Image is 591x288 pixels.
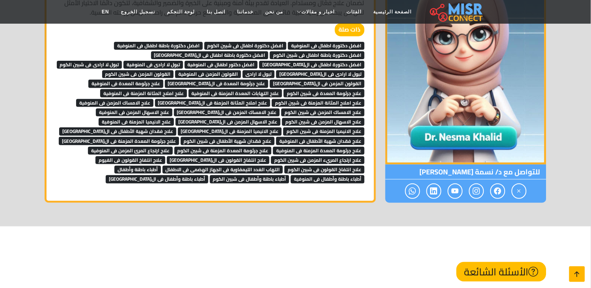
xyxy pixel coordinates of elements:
[189,89,282,97] span: علاج التهابات المعدة المزمنة فى المنوفية
[272,96,365,108] a: علاج املاح المثانة المزمنة فى شبين الكوم
[163,163,283,175] a: التهاب الغدد الليمفاوية فى الجهاز الهضمى فى الاطفال
[114,42,203,50] span: افضل دكتورة باطنة اطفال فى المنوفية
[174,108,280,116] span: علاج الامساك المزمن فى ال[GEOGRAPHIC_DATA]
[341,4,368,19] a: الفئات
[151,49,269,60] a: افضل دكتورة باطنة اطفال فى ال[GEOGRAPHIC_DATA]
[88,147,173,155] span: علاج ارتجاع المرئ المزمن فى المنوفية
[155,96,271,108] a: علاج املاح المثانة المزمنة فى ال[GEOGRAPHIC_DATA]
[96,4,115,19] a: EN
[185,58,258,70] a: افضل دكتور اطفال فى المنوفية
[181,135,275,146] a: علاج فقدان شهية الأطفال فى شبين الكوم
[282,115,365,127] a: علاج الاسهال المزمن فى شبين الكوم
[201,4,231,19] a: اتصل بنا
[95,156,165,164] span: علاج انتفاخ القولون فى الفيوم
[176,115,281,127] a: علاج الاسهال المزمن فى ال[GEOGRAPHIC_DATA]
[76,99,153,107] span: علاج الامساك المزمن فى المنوفية
[102,67,174,79] a: القولون المزمن فى شبين الكوم
[210,175,290,183] span: أطباء باطنة وأطفال فى شبين الكوم
[291,175,365,183] span: أطباء باطنة وأطفال فى المنوفية
[270,77,365,89] a: القولون المزمن فى ال[GEOGRAPHIC_DATA]
[99,115,174,127] a: علاج الانيميا المزمنة فى المنوفية
[123,58,183,70] a: تبول لا ارادى فى المنوفية
[456,262,546,282] h2: الأسئلة الشائعة
[174,106,280,118] a: علاج الامساك المزمن فى ال[GEOGRAPHIC_DATA]
[430,2,483,22] img: main.misr_connect
[385,165,546,180] span: للتواصل مع د/ نسمة [PERSON_NAME]
[57,61,122,69] span: تبول لا ارادى فى شبين الكوم
[259,58,365,70] a: افضل دكتورة اطفال فى ال[GEOGRAPHIC_DATA]
[114,166,161,174] span: أطباء باطنة وأطفال
[161,4,201,19] a: لوحة التحكم
[174,144,272,156] a: علاج جرثومة المعدة المزمنة فى شبين الكوم
[100,87,187,99] a: علاج املاح المثانة المزمنة فى المنوفية
[284,87,365,99] a: علاج جرثومة المعدة فى شبين الكوم
[167,156,270,164] span: علاج انتفاخ القولون فى ال[GEOGRAPHIC_DATA]
[102,70,174,78] span: القولون المزمن فى شبين الكوم
[243,67,275,79] a: تبول لا ارادى
[259,61,365,69] span: افضل دكتورة اطفال فى ال[GEOGRAPHIC_DATA]
[281,106,365,118] a: علاج الامساك المزمن فى شبين الكوم
[282,118,365,126] span: علاج الاسهال المزمن فى شبين الكوم
[276,70,365,78] span: تبول لا ارادى فى ال[GEOGRAPHIC_DATA]
[189,87,282,99] a: علاج التهابات المعدة المزمنة فى المنوفية
[288,42,365,50] span: افضل دكتورة اطفال فى المنوفية
[155,99,271,107] span: علاج املاح المثانة المزمنة فى ال[GEOGRAPHIC_DATA]
[232,4,260,19] a: خدماتنا
[178,125,282,137] a: علاج الانيميا المزمنة فى ال[GEOGRAPHIC_DATA]
[59,127,176,135] span: علاج فقدان شهية الأطفال فى ال[GEOGRAPHIC_DATA]
[114,39,203,51] a: افضل دكتورة باطنة اطفال فى المنوفية
[176,118,281,126] span: علاج الاسهال المزمن فى ال[GEOGRAPHIC_DATA]
[302,8,335,15] span: اخبار و مقالات
[368,4,418,19] a: الصفحة الرئيسية
[178,127,282,135] span: علاج الانيميا المزمنة فى ال[GEOGRAPHIC_DATA]
[163,166,283,174] span: التهاب الغدد الليمفاوية فى الجهاز الهضمى فى الاطفال
[284,163,365,175] a: علاج انتفاخ القولون فى شبين الكوم
[123,61,183,69] span: تبول لا ارادى فى المنوفية
[151,51,269,59] span: افضل دكتورة باطنة اطفال فى ال[GEOGRAPHIC_DATA]
[273,147,365,155] span: علاج جرثومة المعدة المزمنة فى المنوفية
[165,77,269,89] a: علاج جرثومة المعدة فى ال[GEOGRAPHIC_DATA]
[272,99,365,107] span: علاج املاح المثانة المزمنة فى شبين الكوم
[271,153,365,165] a: علاج ارتجاع المريء المزمن فى شبين الكوم
[288,39,365,51] a: افضل دكتورة اطفال فى المنوفية
[204,42,287,50] span: افضل دكتورة اطفال فى شبين الكوم
[175,67,241,79] a: القولون المزمن فى المنوفية
[270,51,365,59] span: افضل دكتورة باطنة اطفال فى شبين الكوم
[291,172,365,184] a: أطباء باطنة وأطفال فى المنوفية
[96,106,172,118] a: علاج الاسهال المزمن فى المنوفية
[115,4,161,19] a: تسجيل الخروج
[114,163,161,175] a: أطباء باطنة وأطفال
[276,137,365,145] span: علاج فقدان شهية الأطفال فى المنوفية
[284,89,365,97] span: علاج جرثومة المعدة فى شبين الكوم
[106,172,208,184] a: أطباء باطنة وأطفال فى ال[GEOGRAPHIC_DATA]
[96,108,172,116] span: علاج الاسهال المزمن فى المنوفية
[57,58,122,70] a: تبول لا ارادى فى شبين الكوم
[270,80,365,88] span: القولون المزمن فى ال[GEOGRAPHIC_DATA]
[59,135,179,146] a: علاج جرثومة المعدة المزمنة فى ال[GEOGRAPHIC_DATA]
[165,80,269,88] span: علاج جرثومة المعدة فى ال[GEOGRAPHIC_DATA]
[271,156,365,164] span: علاج ارتجاع المريء المزمن فى شبين الكوم
[106,175,208,183] span: أطباء باطنة وأطفال فى ال[GEOGRAPHIC_DATA]
[88,144,173,156] a: علاج ارتجاع المرئ المزمن فى المنوفية
[174,147,272,155] span: علاج جرثومة المعدة المزمنة فى شبين الكوم
[167,153,270,165] a: علاج انتفاخ القولون فى ال[GEOGRAPHIC_DATA]
[99,118,174,126] span: علاج الانيميا المزمنة فى المنوفية
[283,127,365,135] span: علاج الانيميا المزمنة فى شبين الكوم
[335,23,365,36] strong: ذات صلة
[281,108,365,116] span: علاج الامساك المزمن فى شبين الكوم
[88,80,163,88] span: علاج جرثومة المعدة فى المنوفية
[204,39,287,51] a: افضل دكتورة اطفال فى شبين الكوم
[260,4,289,19] a: من نحن
[243,70,275,78] span: تبول لا ارادى
[276,67,365,79] a: تبول لا ارادى فى ال[GEOGRAPHIC_DATA]
[59,137,179,145] span: علاج جرثومة المعدة المزمنة فى ال[GEOGRAPHIC_DATA]
[76,96,153,108] a: علاج الامساك المزمن فى المنوفية
[289,4,341,19] a: اخبار و مقالات
[88,77,163,89] a: علاج جرثومة المعدة فى المنوفية
[95,153,165,165] a: علاج انتفاخ القولون فى الفيوم
[273,144,365,156] a: علاج جرثومة المعدة المزمنة فى المنوفية
[59,125,176,137] a: علاج فقدان شهية الأطفال فى ال[GEOGRAPHIC_DATA]
[270,49,365,60] a: افضل دكتورة باطنة اطفال فى شبين الكوم
[175,70,241,78] span: القولون المزمن فى المنوفية
[185,61,258,69] span: افضل دكتور اطفال فى المنوفية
